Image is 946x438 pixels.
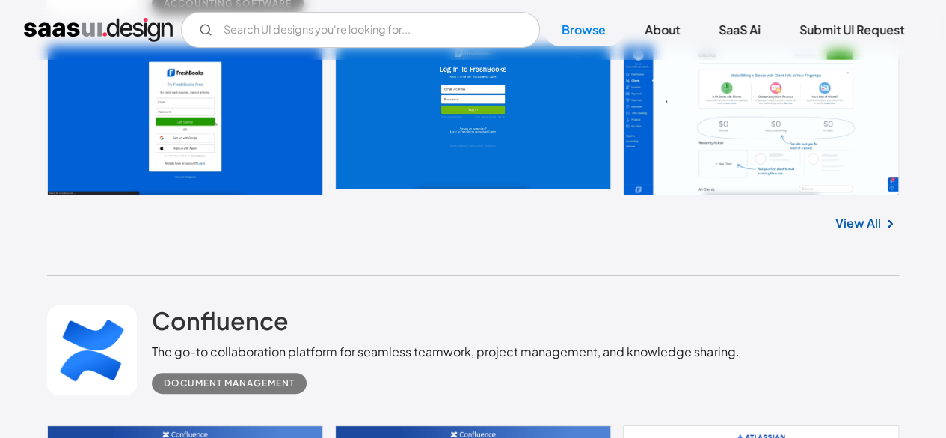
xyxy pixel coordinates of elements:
h2: Confluence [152,305,289,335]
form: Email Form [181,12,540,48]
a: View All [835,214,881,232]
a: SaaS Ai [701,13,778,46]
a: Submit UI Request [781,13,922,46]
a: Confluence [152,305,289,343]
div: The go-to collaboration platform for seamless teamwork, project management, and knowledge sharing. [152,343,739,361]
div: Document Management [164,374,295,392]
a: Browse [544,13,624,46]
a: home [24,18,173,42]
a: About [627,13,698,46]
input: Search UI designs you're looking for... [181,12,540,48]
